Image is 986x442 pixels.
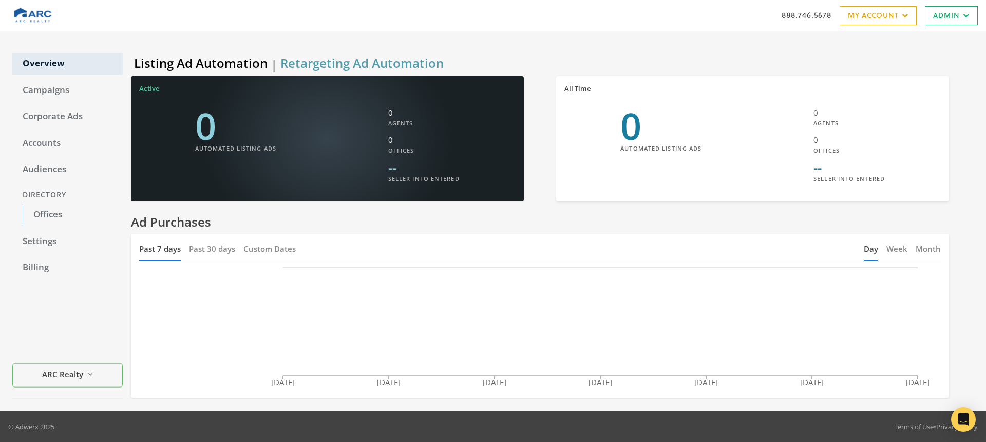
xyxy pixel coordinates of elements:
div: • [894,421,978,432]
tspan: [DATE] [694,377,718,387]
h3: All Time [564,84,591,93]
button: ARC Realty [12,363,123,388]
div: Directory [12,186,123,205]
div: 0 [388,134,460,155]
img: Adwerx [8,3,59,28]
a: Billing [12,257,123,279]
tspan: [DATE] [589,377,612,387]
div: 0 [813,134,885,155]
p: © Adwerx 2025 [8,421,54,432]
div: 0 [813,107,885,128]
div: 0 [388,107,460,128]
div: Agents [388,119,460,127]
div: Seller Info Entered [388,174,460,183]
span: ARC Realty [42,369,83,380]
div: Agents [813,119,885,127]
div: | [123,52,949,76]
tspan: [DATE] [800,377,824,387]
button: Day [864,238,878,260]
tspan: [DATE] [271,377,295,387]
div: -- [813,161,885,174]
div: 0 [620,107,701,144]
div: 0 [195,107,276,144]
a: My Account [840,6,917,25]
tspan: [DATE] [906,377,930,387]
h2: Ad Purchases [123,214,949,230]
a: Audiences [12,159,123,180]
a: Privacy Policy [936,422,978,431]
a: Terms of Use [894,422,934,431]
a: Overview [12,53,123,75]
a: 888.746.5678 [782,10,831,21]
tspan: [DATE] [483,377,506,387]
a: Corporate Ads [12,106,123,127]
button: Retargeting Ad Automation [277,54,447,71]
button: Month [916,238,941,260]
h3: Active [139,84,160,93]
a: Accounts [12,133,123,154]
button: Past 30 days [189,238,235,260]
button: Listing Ad Automation [131,54,271,71]
button: Week [886,238,907,260]
div: Automated Listing Ads [620,144,701,153]
a: Settings [12,231,123,252]
a: Campaigns [12,80,123,101]
a: Admin [925,6,978,25]
button: Past 7 days [139,238,181,260]
tspan: [DATE] [377,377,401,387]
div: -- [388,161,460,174]
div: Automated Listing Ads [195,144,276,153]
div: Offices [388,146,460,155]
div: Open Intercom Messenger [951,407,976,432]
div: Offices [813,146,885,155]
a: Offices [23,204,123,226]
div: Seller Info Entered [813,174,885,183]
button: Custom Dates [243,238,296,260]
